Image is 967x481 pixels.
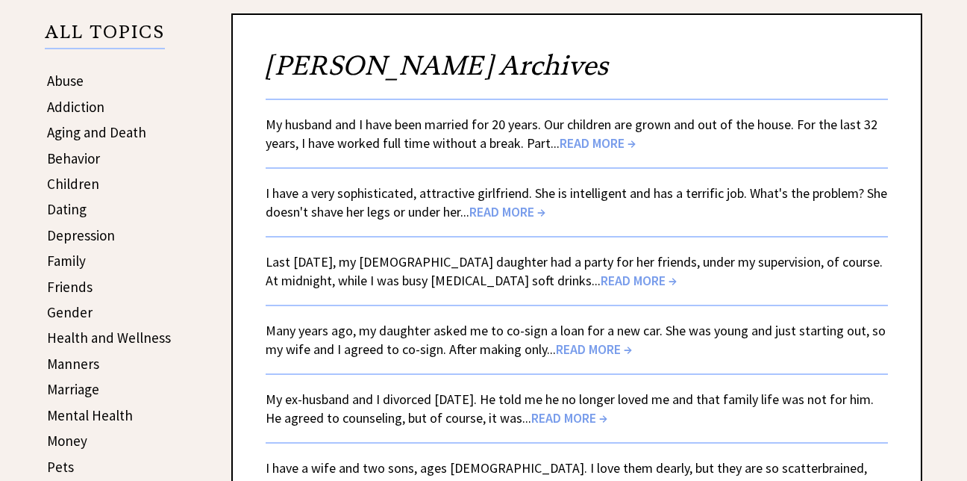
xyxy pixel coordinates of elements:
[47,175,99,193] a: Children
[560,134,636,152] span: READ MORE →
[266,184,887,220] a: I have a very sophisticated, attractive girlfriend. She is intelligent and has a terrific job. Wh...
[47,72,84,90] a: Abuse
[47,200,87,218] a: Dating
[45,24,165,49] p: ALL TOPICS
[266,116,877,152] a: My husband and I have been married for 20 years. Our children are grown and out of the house. For...
[47,98,104,116] a: Addiction
[47,406,133,424] a: Mental Health
[47,432,87,450] a: Money
[47,252,86,270] a: Family
[266,253,883,289] a: Last [DATE], my [DEMOGRAPHIC_DATA] daughter had a party for her friends, under my supervision, of...
[469,203,545,220] span: READ MORE →
[266,322,886,358] a: Many years ago, my daughter asked me to co-sign a loan for a new car. She was young and just star...
[47,226,115,244] a: Depression
[47,278,93,296] a: Friends
[47,458,74,476] a: Pets
[47,123,146,141] a: Aging and Death
[556,341,632,358] span: READ MORE →
[47,303,93,321] a: Gender
[601,272,677,289] span: READ MORE →
[47,329,171,347] a: Health and Wellness
[266,391,874,426] a: My ex-husband and I divorced [DATE]. He told me he no longer loved me and that family life was no...
[531,409,607,426] span: READ MORE →
[266,48,888,99] h2: [PERSON_NAME] Archives
[47,355,99,373] a: Manners
[47,149,100,167] a: Behavior
[47,380,99,398] a: Marriage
